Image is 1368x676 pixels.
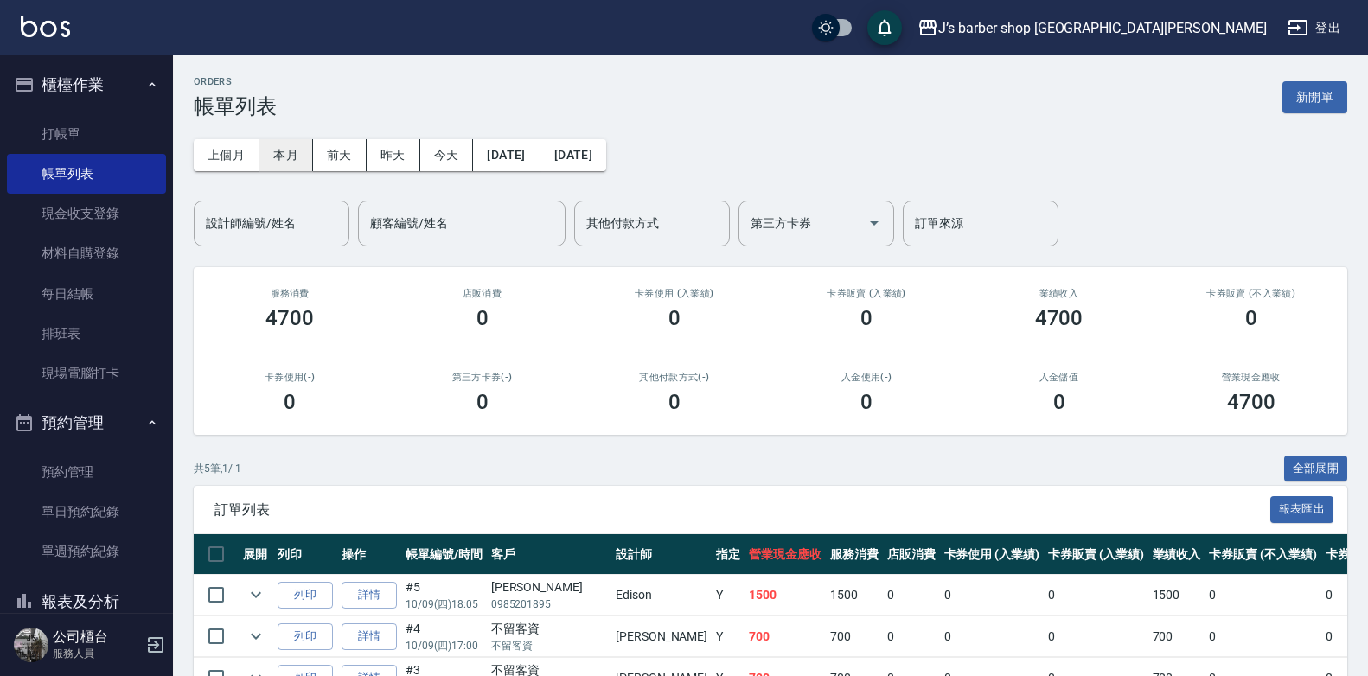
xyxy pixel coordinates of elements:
button: 新開單 [1282,81,1347,113]
a: 排班表 [7,314,166,354]
p: 10/09 (四) 18:05 [406,596,483,612]
th: 展開 [239,534,273,575]
h2: 店販消費 [406,288,557,299]
button: 今天 [420,139,474,171]
td: 0 [1044,575,1148,615]
th: 帳單編號/時間 [401,534,487,575]
button: 前天 [313,139,367,171]
h2: 業績收入 [983,288,1134,299]
button: expand row [243,623,269,649]
button: 全部展開 [1284,456,1348,482]
a: 材料自購登錄 [7,233,166,273]
button: J’s barber shop [GEOGRAPHIC_DATA][PERSON_NAME] [911,10,1274,46]
button: 上個月 [194,139,259,171]
button: [DATE] [473,139,540,171]
td: 0 [883,575,940,615]
button: Open [860,209,888,237]
div: [PERSON_NAME] [491,578,607,596]
h2: 入金儲值 [983,372,1134,383]
button: 報表及分析 [7,579,166,624]
td: 0 [940,575,1045,615]
h2: 營業現金應收 [1176,372,1326,383]
h2: 卡券販賣 (不入業績) [1176,288,1326,299]
td: [PERSON_NAME] [611,616,712,657]
td: Edison [611,575,712,615]
h2: 卡券販賣 (入業績) [791,288,942,299]
td: 0 [883,616,940,657]
td: Y [712,616,745,657]
h3: 服務消費 [214,288,365,299]
td: 700 [1148,616,1205,657]
th: 列印 [273,534,337,575]
th: 業績收入 [1148,534,1205,575]
th: 操作 [337,534,401,575]
h2: 第三方卡券(-) [406,372,557,383]
button: 報表匯出 [1270,496,1334,523]
span: 訂單列表 [214,501,1270,519]
a: 每日結帳 [7,274,166,314]
div: J’s barber shop [GEOGRAPHIC_DATA][PERSON_NAME] [938,17,1267,39]
h2: ORDERS [194,76,277,87]
button: 列印 [278,582,333,609]
h3: 0 [860,390,873,414]
img: Person [14,628,48,662]
a: 現金收支登錄 [7,194,166,233]
h3: 0 [476,306,489,330]
td: 0 [940,616,1045,657]
a: 單週預約紀錄 [7,532,166,571]
td: 1500 [1148,575,1205,615]
a: 現場電腦打卡 [7,354,166,393]
h2: 卡券使用(-) [214,372,365,383]
td: 0 [1205,616,1320,657]
a: 單日預約紀錄 [7,492,166,532]
h2: 其他付款方式(-) [599,372,750,383]
td: #5 [401,575,487,615]
p: 10/09 (四) 17:00 [406,638,483,654]
h3: 0 [1245,306,1257,330]
h3: 帳單列表 [194,94,277,118]
th: 店販消費 [883,534,940,575]
img: Logo [21,16,70,37]
button: 本月 [259,139,313,171]
button: expand row [243,582,269,608]
a: 帳單列表 [7,154,166,194]
td: 1500 [826,575,883,615]
h3: 4700 [265,306,314,330]
h3: 0 [668,390,681,414]
th: 卡券販賣 (不入業績) [1205,534,1320,575]
a: 打帳單 [7,114,166,154]
button: 昨天 [367,139,420,171]
th: 卡券使用 (入業績) [940,534,1045,575]
td: Y [712,575,745,615]
button: [DATE] [540,139,606,171]
a: 詳情 [342,582,397,609]
th: 營業現金應收 [745,534,826,575]
th: 指定 [712,534,745,575]
td: #4 [401,616,487,657]
button: 登出 [1281,12,1347,44]
h5: 公司櫃台 [53,628,141,646]
td: 700 [826,616,883,657]
th: 設計師 [611,534,712,575]
p: 服務人員 [53,646,141,661]
h2: 卡券使用 (入業績) [599,288,750,299]
h2: 入金使用(-) [791,372,942,383]
h3: 0 [860,306,873,330]
a: 報表匯出 [1270,501,1334,517]
a: 詳情 [342,623,397,650]
h3: 0 [668,306,681,330]
h3: 4700 [1227,390,1275,414]
h3: 0 [476,390,489,414]
h3: 0 [1053,390,1065,414]
div: 不留客資 [491,620,607,638]
td: 700 [745,616,826,657]
button: 預約管理 [7,400,166,445]
a: 預約管理 [7,452,166,492]
button: 櫃檯作業 [7,62,166,107]
th: 卡券販賣 (入業績) [1044,534,1148,575]
th: 客戶 [487,534,611,575]
p: 0985201895 [491,596,607,612]
th: 服務消費 [826,534,883,575]
h3: 0 [284,390,296,414]
p: 不留客資 [491,638,607,654]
